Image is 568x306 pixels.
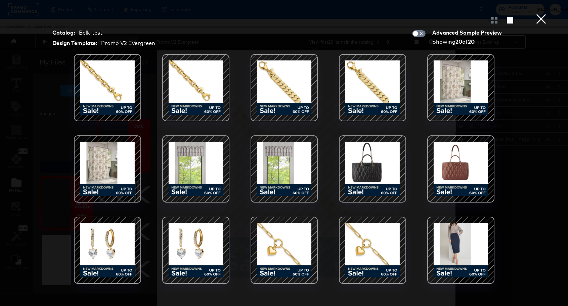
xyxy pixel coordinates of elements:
[79,29,102,37] div: Belk_test
[52,39,97,47] strong: Design Template:
[468,38,475,45] strong: 20
[52,29,75,37] strong: Catalog:
[432,38,504,46] div: Showing of
[101,39,155,47] div: Promo V2 Evergreen
[455,38,462,45] strong: 20
[432,29,504,37] div: Advanced Sample Preview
